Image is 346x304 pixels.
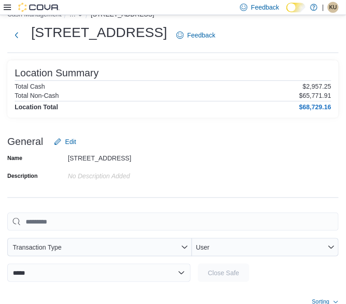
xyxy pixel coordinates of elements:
[31,23,167,42] h1: [STREET_ADDRESS]
[299,103,331,111] h4: $68,729.16
[328,2,339,13] div: Korryne Urquhart
[15,68,99,79] h3: Location Summary
[7,238,192,256] button: Transaction Type
[18,3,60,12] img: Cova
[50,133,80,151] button: Edit
[192,238,339,256] button: User
[7,9,339,21] nav: An example of EuiBreadcrumbs
[208,268,239,277] span: Close Safe
[7,213,339,231] input: This is a search bar. As you type, the results lower in the page will automatically filter.
[286,12,287,13] span: Dark Mode
[7,172,38,180] label: Description
[68,169,191,180] div: No Description added
[322,2,324,13] p: |
[187,31,215,40] span: Feedback
[7,136,43,147] h3: General
[15,92,59,99] h6: Total Non-Cash
[330,2,337,13] span: KU
[7,155,22,162] label: Name
[15,103,58,111] h4: Location Total
[68,151,191,162] div: [STREET_ADDRESS]
[198,264,249,282] button: Close Safe
[65,137,76,146] span: Edit
[7,26,26,44] button: Next
[15,83,45,90] h6: Total Cash
[299,92,331,99] p: $65,771.91
[13,244,62,251] span: Transaction Type
[173,26,219,44] a: Feedback
[303,83,331,90] p: $2,957.25
[251,3,279,12] span: Feedback
[196,244,210,251] span: User
[286,3,306,12] input: Dark Mode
